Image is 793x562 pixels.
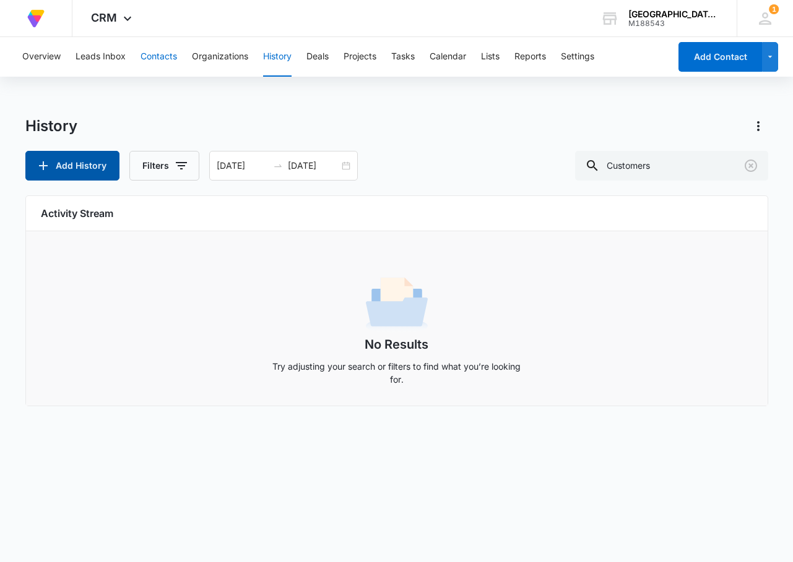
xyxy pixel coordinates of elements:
[217,159,268,172] input: Start date
[628,19,719,28] div: account id
[514,37,546,77] button: Reports
[391,37,415,77] button: Tasks
[25,151,119,181] button: Add History
[141,37,177,77] button: Contacts
[273,161,283,171] span: swap-right
[365,335,428,354] h1: No Results
[628,9,719,19] div: account name
[481,37,500,77] button: Lists
[263,37,292,77] button: History
[22,37,61,77] button: Overview
[288,159,339,172] input: End date
[25,7,47,30] img: Volusion
[575,151,768,181] input: Search History
[748,116,768,136] button: Actions
[25,117,77,135] h1: History
[192,37,248,77] button: Organizations
[366,273,428,335] img: No Data
[129,151,199,181] button: Filters
[430,37,466,77] button: Calendar
[678,42,762,72] button: Add Contact
[769,4,779,14] span: 1
[76,37,126,77] button: Leads Inbox
[306,37,329,77] button: Deals
[41,206,753,221] h6: Activity Stream
[561,37,594,77] button: Settings
[267,360,527,386] p: Try adjusting your search or filters to find what you’re looking for.
[741,156,761,176] button: Clear
[344,37,376,77] button: Projects
[273,161,283,171] span: to
[769,4,779,14] div: notifications count
[91,11,117,24] span: CRM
